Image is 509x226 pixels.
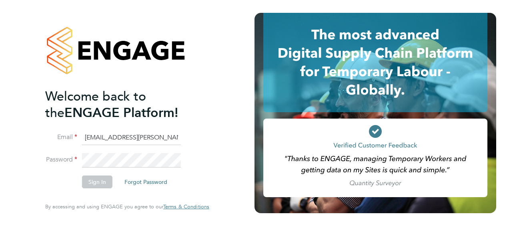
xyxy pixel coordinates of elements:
input: Enter your work email... [82,131,181,145]
label: Password [45,155,77,164]
button: Sign In [82,176,112,188]
a: Terms & Conditions [163,204,209,210]
label: Email [45,133,77,141]
button: Forgot Password [118,176,174,188]
h2: ENGAGE Platform! [45,88,201,121]
span: Welcome back to the [45,89,146,121]
span: By accessing and using ENGAGE you agree to our [45,203,209,210]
